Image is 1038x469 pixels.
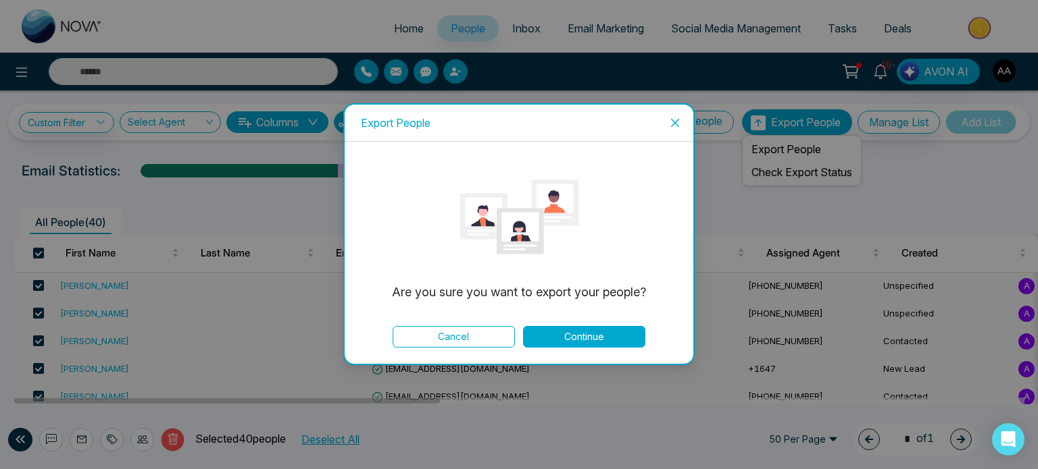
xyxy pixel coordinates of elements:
button: Close [657,105,693,141]
div: Export People [361,115,677,130]
div: Open Intercom Messenger [992,423,1024,456]
button: Continue [523,327,645,348]
p: Are you sure you want to export your people? [376,283,661,302]
button: Cancel [393,327,515,348]
span: close [670,117,681,128]
img: loading [460,158,578,276]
